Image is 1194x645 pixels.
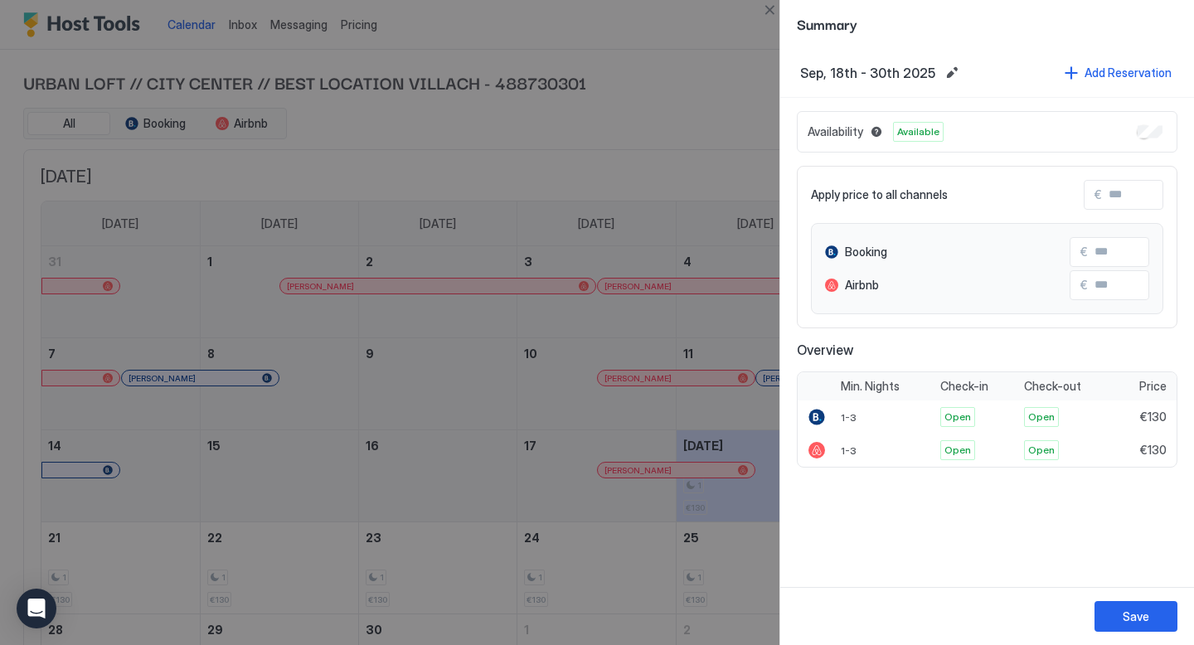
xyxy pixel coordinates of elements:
button: Add Reservation [1062,61,1174,84]
span: Booking [845,245,887,259]
span: € [1080,278,1088,293]
span: Available [897,124,939,139]
span: Check-out [1024,379,1081,394]
span: € [1094,187,1102,202]
button: Save [1094,601,1177,632]
span: Price [1139,379,1167,394]
span: €130 [1140,443,1167,458]
div: Save [1123,608,1149,625]
button: Edit date range [942,63,962,83]
span: 1-3 [841,411,857,424]
button: Blocked dates override all pricing rules and remain unavailable until manually unblocked [866,122,886,142]
span: Open [1028,410,1055,424]
span: € [1080,245,1088,259]
span: Open [1028,443,1055,458]
span: Airbnb [845,278,879,293]
span: Open [944,410,971,424]
div: Open Intercom Messenger [17,589,56,628]
div: Add Reservation [1085,64,1172,81]
span: Availability [808,124,863,139]
span: Min. Nights [841,379,900,394]
span: Sep, 18th - 30th 2025 [800,65,935,81]
span: Check-in [940,379,988,394]
span: 1-3 [841,444,857,457]
span: €130 [1140,410,1167,424]
span: Overview [797,342,1177,358]
span: Summary [797,13,1177,34]
span: Apply price to all channels [811,187,948,202]
span: Open [944,443,971,458]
